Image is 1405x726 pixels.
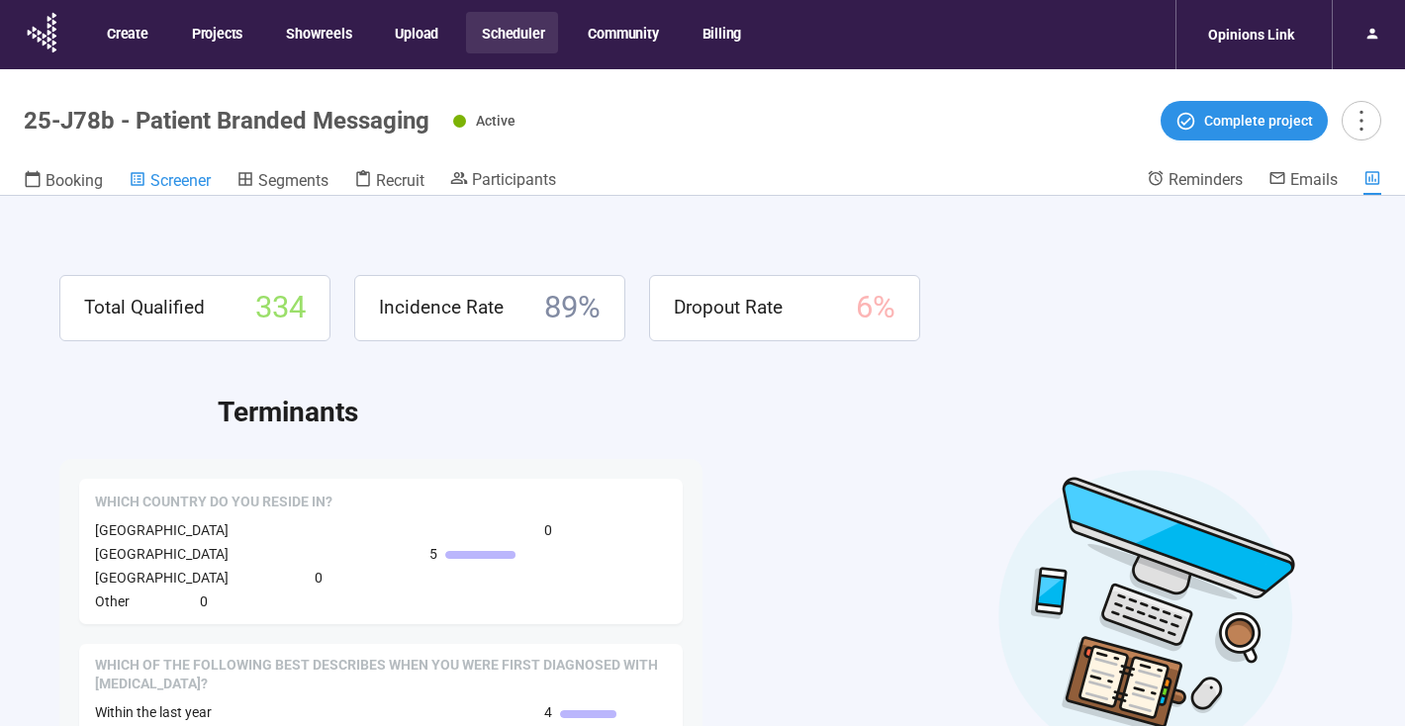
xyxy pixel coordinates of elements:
[258,171,328,190] span: Segments
[450,169,556,193] a: Participants
[95,546,229,562] span: [GEOGRAPHIC_DATA]
[1290,170,1338,189] span: Emails
[1169,170,1243,189] span: Reminders
[95,522,229,538] span: [GEOGRAPHIC_DATA]
[376,171,424,190] span: Recruit
[472,170,556,189] span: Participants
[95,493,332,512] span: Which country do you reside in?
[46,171,103,190] span: Booking
[1268,169,1338,193] a: Emails
[95,704,212,720] span: Within the last year
[1348,107,1374,134] span: more
[200,590,208,612] span: 0
[1204,110,1313,132] span: Complete project
[572,12,672,53] button: Community
[176,12,256,53] button: Projects
[150,171,211,190] span: Screener
[856,284,895,332] span: 6 %
[544,519,552,541] span: 0
[24,169,103,195] a: Booking
[24,107,429,135] h1: 25-J78b - Patient Branded Messaging
[315,567,323,589] span: 0
[236,169,328,195] a: Segments
[95,656,667,694] span: Which of the following best describes when you were first diagnosed with gout?
[379,12,452,53] button: Upload
[91,12,162,53] button: Create
[1196,16,1306,53] div: Opinions Link
[476,113,515,129] span: Active
[218,391,1346,434] h2: Terminants
[354,169,424,195] a: Recruit
[95,570,229,586] span: [GEOGRAPHIC_DATA]
[544,284,601,332] span: 89 %
[429,543,437,565] span: 5
[544,701,552,723] span: 4
[129,169,211,195] a: Screener
[466,12,558,53] button: Scheduler
[95,593,130,609] span: Other
[379,293,504,322] span: Incidence Rate
[270,12,365,53] button: Showreels
[84,293,205,322] span: Total Qualified
[1161,101,1328,140] button: Complete project
[1147,169,1243,193] a: Reminders
[1342,101,1381,140] button: more
[687,12,756,53] button: Billing
[255,284,306,332] span: 334
[674,293,783,322] span: Dropout Rate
